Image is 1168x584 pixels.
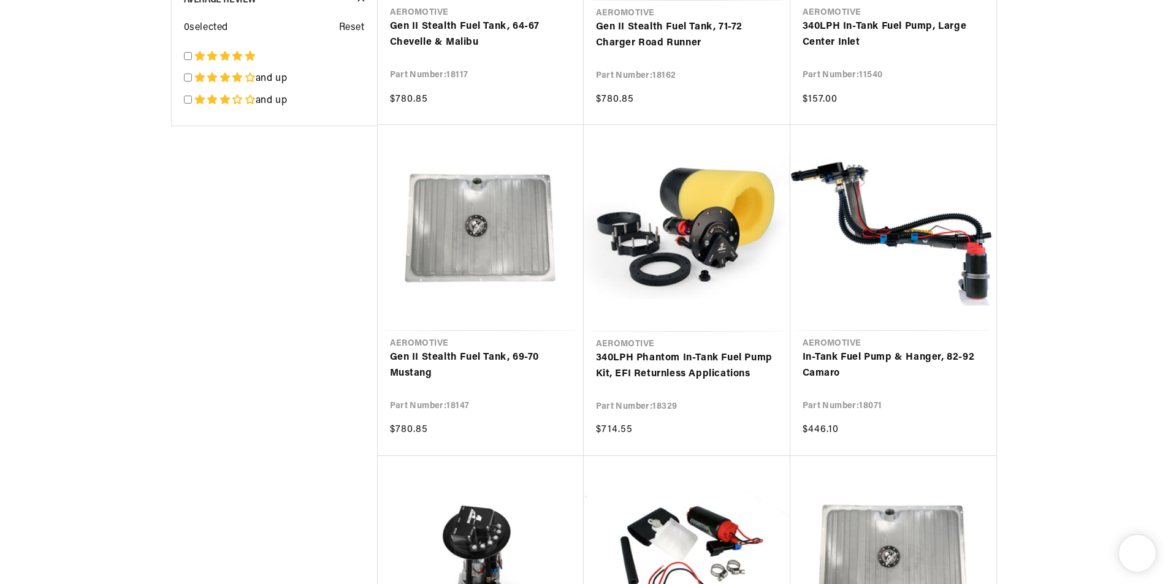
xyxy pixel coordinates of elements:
a: 340LPH In-Tank Fuel Pump, Large Center Inlet [803,19,984,50]
a: Gen II Stealth Fuel Tank, 71-72 Charger Road Runner [596,20,778,51]
span: and up [256,96,288,105]
a: Gen II Stealth Fuel Tank, 64-67 Chevelle & Malibu [390,19,571,50]
span: and up [256,74,288,83]
span: Reset [339,20,365,36]
a: 340LPH Phantom In-Tank Fuel Pump Kit, EFI Returnless Applications [596,351,778,382]
span: 0 selected [184,20,228,36]
a: In-Tank Fuel Pump & Hanger, 82-92 Camaro [803,350,984,381]
a: Gen II Stealth Fuel Tank, 69-70 Mustang [390,350,571,381]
